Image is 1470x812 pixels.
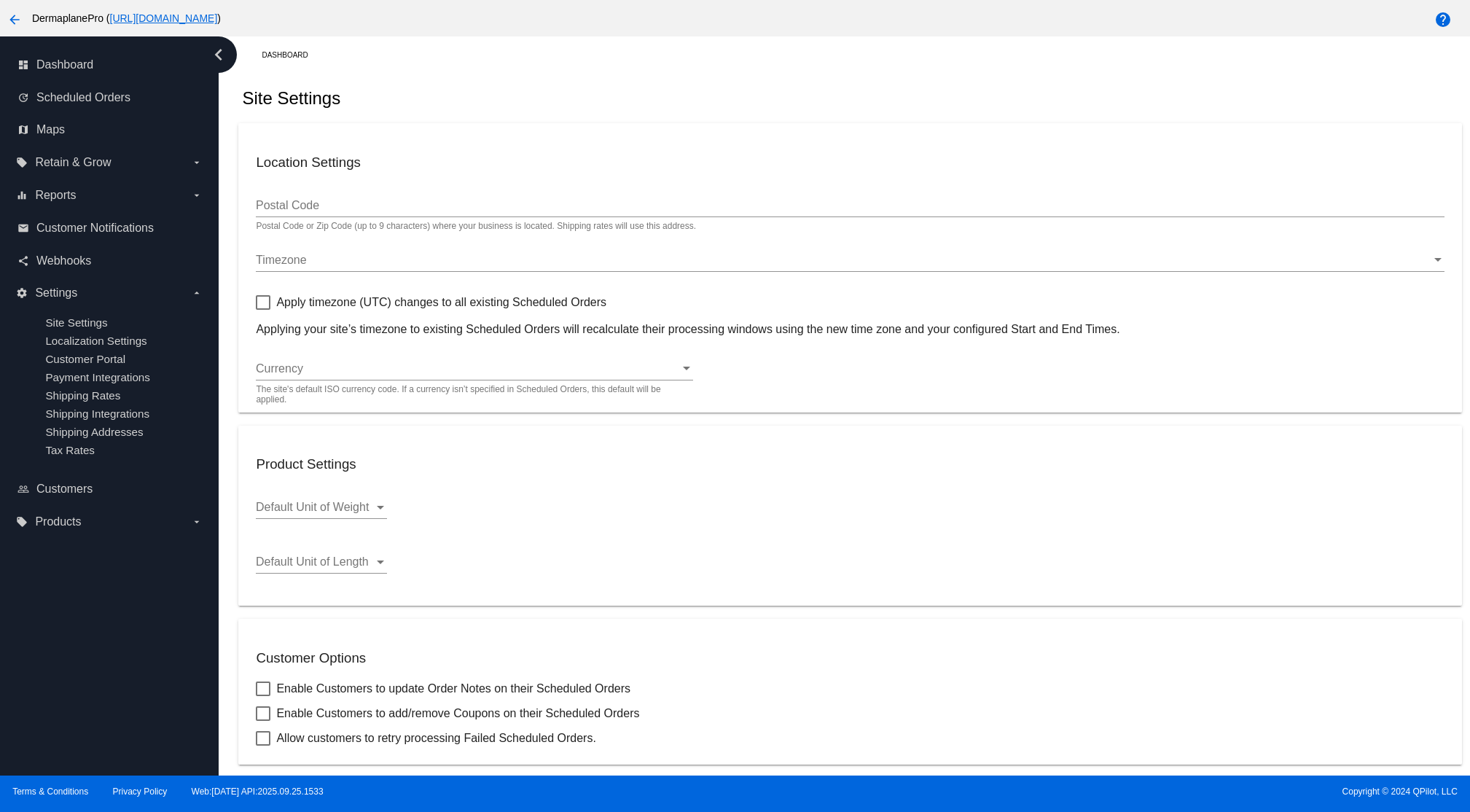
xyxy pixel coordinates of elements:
a: map Maps [17,118,203,141]
h2: Site Settings [242,88,340,109]
h3: Location Settings [256,155,1444,171]
a: Customer Portal [45,353,125,365]
mat-hint: The site's default ISO currency code. If a currency isn’t specified in Scheduled Orders, this def... [256,385,684,405]
a: people_outline Customers [17,477,203,501]
span: Timezone [256,254,307,266]
mat-select: Default Unit of Length [256,555,387,569]
i: arrow_drop_down [191,157,203,168]
i: local_offer [16,516,28,528]
span: Copyright © 2024 QPilot, LLC [748,786,1458,797]
a: Payment Integrations [45,371,150,383]
span: Retain & Grow [35,156,111,169]
i: settings [16,287,28,299]
i: arrow_drop_down [191,190,203,201]
a: Shipping Addresses [45,426,143,438]
h3: Customer Options [256,650,1444,666]
span: Webhooks [36,254,91,268]
mat-select: Timezone [256,254,1444,267]
a: [URL][DOMAIN_NAME] [110,12,218,24]
input: Postal Code [256,199,1444,212]
span: Scheduled Orders [36,91,130,104]
a: Localization Settings [45,335,146,347]
span: Allow customers to retry processing Failed Scheduled Orders. [276,730,595,747]
a: update Scheduled Orders [17,86,203,109]
i: map [17,124,29,136]
span: Customer Notifications [36,222,154,235]
span: Products [35,515,81,528]
a: Dashboard [262,44,321,66]
span: Currency [256,362,303,375]
span: Default Unit of Weight [256,501,369,513]
i: local_offer [16,157,28,168]
span: Settings [35,286,77,300]
mat-icon: help [1434,11,1452,28]
i: arrow_drop_down [191,516,203,528]
span: DermaplanePro ( ) [32,12,221,24]
mat-icon: arrow_back [6,11,23,28]
mat-select: Default Unit of Weight [256,501,387,514]
a: Shipping Rates [45,389,120,402]
a: Tax Rates [45,444,95,456]
a: dashboard Dashboard [17,53,203,77]
i: update [17,92,29,104]
i: dashboard [17,59,29,71]
i: share [17,255,29,267]
i: arrow_drop_down [191,287,203,299]
span: Maps [36,123,65,136]
span: Enable Customers to update Order Notes on their Scheduled Orders [276,680,630,698]
span: Enable Customers to add/remove Coupons on their Scheduled Orders [276,705,639,722]
a: share Webhooks [17,249,203,273]
p: Applying your site’s timezone to existing Scheduled Orders will recalculate their processing wind... [256,323,1444,336]
span: Customers [36,483,93,496]
a: Privacy Policy [113,786,168,797]
mat-select: Currency [256,362,693,375]
span: Reports [35,189,76,202]
a: Shipping Integrations [45,407,149,420]
div: Postal Code or Zip Code (up to 9 characters) where your business is located. Shipping rates will ... [256,222,696,232]
a: Web:[DATE] API:2025.09.25.1533 [192,786,324,797]
span: Apply timezone (UTC) changes to all existing Scheduled Orders [276,294,606,311]
i: chevron_left [207,43,230,66]
span: Default Unit of Length [256,555,369,568]
a: Site Settings [45,316,107,329]
span: Dashboard [36,58,93,71]
a: email Customer Notifications [17,216,203,240]
a: Terms & Conditions [12,786,88,797]
i: people_outline [17,483,29,495]
h3: Product Settings [256,456,1444,472]
i: equalizer [16,190,28,201]
i: email [17,222,29,234]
